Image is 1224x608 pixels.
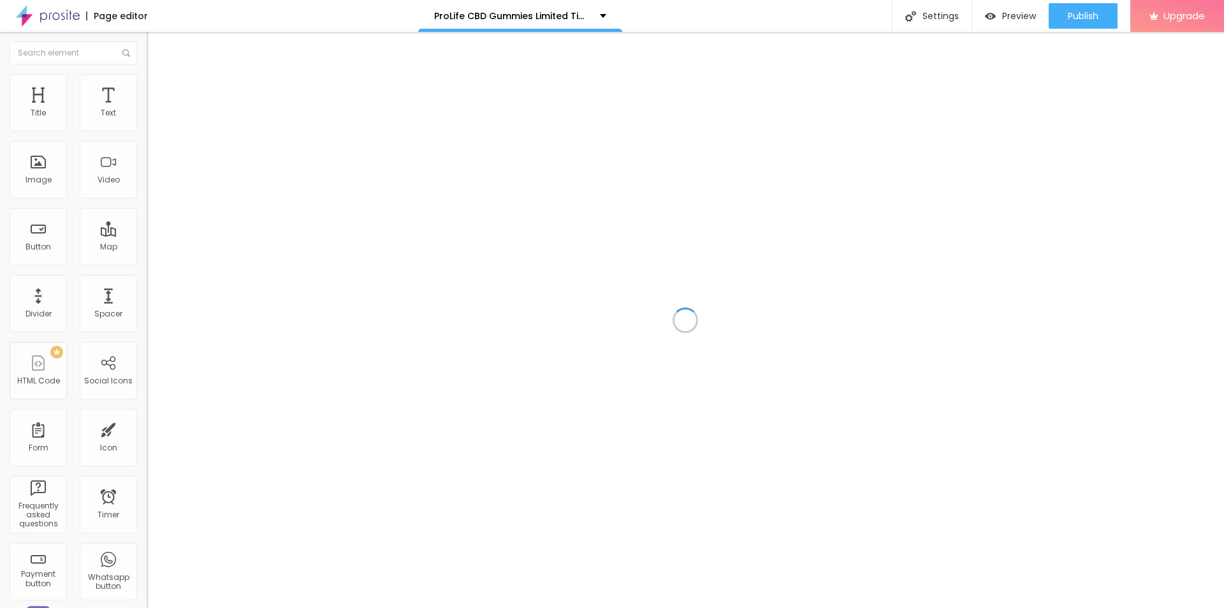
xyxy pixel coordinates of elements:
[101,108,116,117] div: Text
[25,242,51,251] div: Button
[100,242,117,251] div: Map
[25,309,52,318] div: Divider
[13,570,63,588] div: Payment button
[86,11,148,20] div: Page editor
[1068,11,1098,21] span: Publish
[29,443,48,452] div: Form
[83,573,133,591] div: Whatsapp button
[98,175,120,184] div: Video
[985,11,996,22] img: view-1.svg
[10,41,137,64] input: Search element
[17,376,60,385] div: HTML Code
[1049,3,1118,29] button: Publish
[905,11,916,22] img: Icone
[122,49,130,57] img: Icone
[98,510,119,519] div: Timer
[31,108,46,117] div: Title
[25,175,52,184] div: Image
[100,443,117,452] div: Icon
[84,376,133,385] div: Social Icons
[13,501,63,529] div: Frequently asked questions
[1002,11,1036,21] span: Preview
[94,309,122,318] div: Spacer
[1163,10,1205,21] span: Upgrade
[972,3,1049,29] button: Preview
[434,11,590,20] p: ProLife CBD Gummies Limited Time Sale!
